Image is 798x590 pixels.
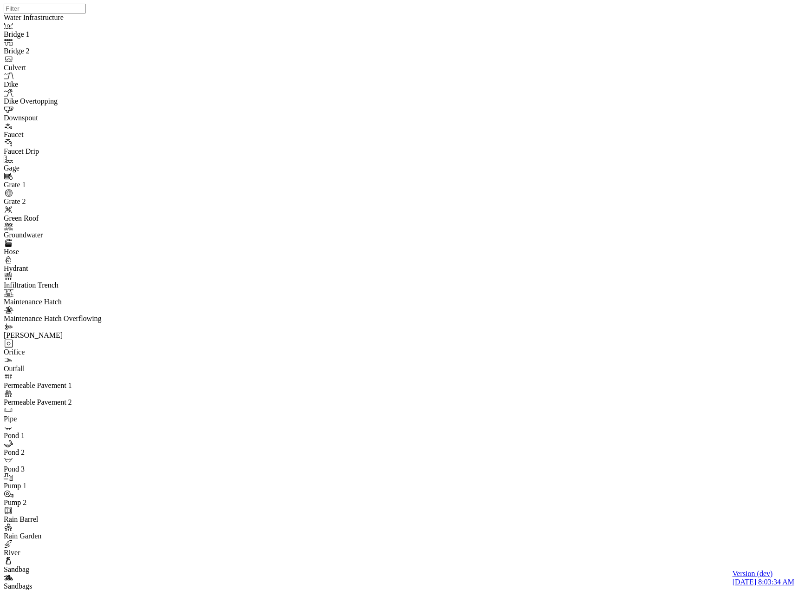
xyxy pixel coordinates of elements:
div: Orifice [4,348,130,356]
div: Pump 2 [4,498,130,507]
div: Culvert [4,64,130,72]
div: Gage [4,164,130,172]
div: Dike Overtopping [4,97,130,105]
div: Pond 1 [4,432,130,440]
div: River [4,549,130,557]
div: Grate 2 [4,197,130,206]
div: Maintenance Hatch Overflowing [4,315,130,323]
div: Sandbag [4,565,130,574]
div: Infiltration Trench [4,281,130,289]
div: Dike [4,80,130,89]
div: [PERSON_NAME] [4,331,130,340]
div: Permeable Pavement 1 [4,381,130,390]
div: Hydrant [4,264,130,273]
div: Pump 1 [4,482,130,490]
div: Faucet Drip [4,147,130,156]
a: Version (dev) [DATE] 8:03:34 AM [733,570,794,586]
div: Groundwater [4,231,130,239]
div: Rain Barrel [4,515,130,524]
input: Filter [4,4,86,13]
div: Bridge 2 [4,47,130,55]
div: Rain Garden [4,532,130,540]
div: Pipe [4,415,130,423]
div: Bridge 1 [4,30,130,39]
div: Outfall [4,365,130,373]
div: Hose [4,248,130,256]
div: Pond 2 [4,448,130,457]
span: [DATE] 8:03:34 AM [733,578,794,586]
div: Pond 3 [4,465,130,473]
div: Green Roof [4,214,130,223]
div: Grate 1 [4,181,130,189]
div: Permeable Pavement 2 [4,398,130,406]
div: Maintenance Hatch [4,298,130,306]
div: Downspout [4,114,130,122]
div: Faucet [4,131,130,139]
div: Water Infrastructure [4,13,130,22]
